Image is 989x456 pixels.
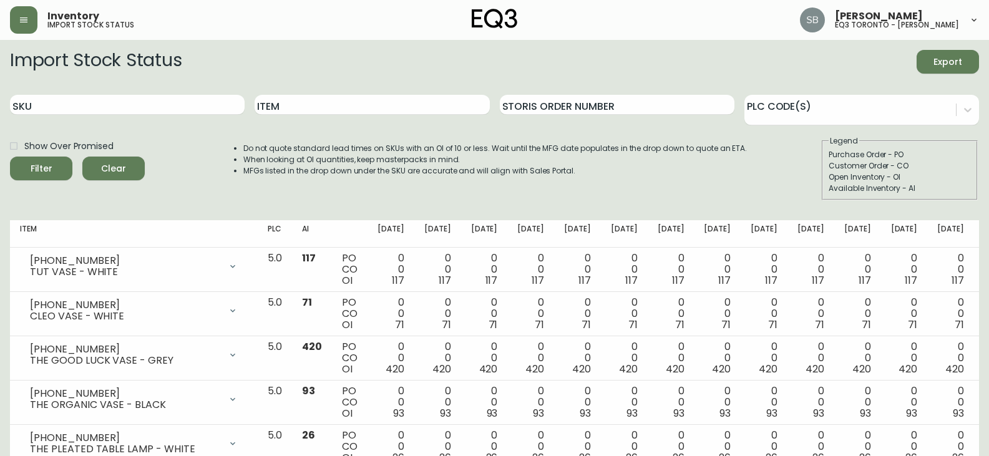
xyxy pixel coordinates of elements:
span: Clear [92,161,135,177]
div: 0 0 [937,253,964,286]
div: 0 0 [658,297,685,331]
div: 0 0 [937,297,964,331]
div: 0 0 [797,297,824,331]
div: 0 0 [378,341,404,375]
div: 0 0 [844,341,871,375]
td: 5.0 [258,336,292,381]
button: Filter [10,157,72,180]
span: OI [342,318,353,332]
span: 93 [626,406,638,420]
span: 71 [955,318,964,332]
div: 0 0 [704,386,731,419]
span: 93 [393,406,404,420]
div: [PHONE_NUMBER]TUT VASE - WHITE [20,253,248,280]
div: 0 0 [751,386,777,419]
span: 71 [489,318,498,332]
span: 71 [535,318,544,332]
div: 0 0 [517,341,544,375]
span: 420 [302,339,322,354]
div: 0 0 [378,253,404,286]
div: [PHONE_NUMBER] [30,432,220,444]
th: [DATE] [368,220,414,248]
div: 0 0 [378,386,404,419]
div: [PHONE_NUMBER] [30,299,220,311]
span: 117 [718,273,731,288]
div: 0 0 [517,386,544,419]
div: 0 0 [891,297,918,331]
button: Export [917,50,979,74]
div: Purchase Order - PO [829,149,971,160]
div: 0 0 [517,297,544,331]
th: [DATE] [507,220,554,248]
span: 420 [386,362,404,376]
span: 420 [479,362,498,376]
div: 0 0 [471,386,498,419]
img: 62e4f14275e5c688c761ab51c449f16a [800,7,825,32]
div: 0 0 [471,253,498,286]
div: Filter [31,161,52,177]
div: PO CO [342,253,358,286]
img: logo [472,9,518,29]
span: 117 [672,273,685,288]
span: 71 [628,318,638,332]
div: 0 0 [797,341,824,375]
th: [DATE] [834,220,881,248]
span: 420 [899,362,917,376]
div: 0 0 [424,297,451,331]
div: 0 0 [424,341,451,375]
th: PLC [258,220,292,248]
div: 0 0 [611,386,638,419]
th: [DATE] [881,220,928,248]
h2: Import Stock Status [10,50,182,74]
span: OI [342,273,353,288]
span: 117 [952,273,964,288]
div: 0 0 [704,341,731,375]
div: 0 0 [658,253,685,286]
span: 93 [302,384,315,398]
th: [DATE] [648,220,694,248]
span: 420 [666,362,685,376]
span: 117 [905,273,917,288]
div: [PHONE_NUMBER]THE ORGANIC VASE - BLACK [20,386,248,413]
h5: eq3 toronto - [PERSON_NAME] [835,21,959,29]
span: 117 [439,273,451,288]
th: AI [292,220,332,248]
div: 0 0 [517,253,544,286]
div: 0 0 [564,386,591,419]
span: OI [342,406,353,420]
span: 117 [625,273,638,288]
span: 117 [859,273,871,288]
th: [DATE] [461,220,508,248]
div: THE GOOD LUCK VASE - GREY [30,355,220,366]
div: 0 0 [891,386,918,419]
td: 5.0 [258,292,292,336]
th: [DATE] [601,220,648,248]
span: 420 [852,362,871,376]
div: 0 0 [891,341,918,375]
div: 0 0 [611,297,638,331]
th: [DATE] [787,220,834,248]
span: OI [342,362,353,376]
div: 0 0 [424,386,451,419]
span: 71 [395,318,404,332]
span: 93 [673,406,685,420]
span: 71 [302,295,312,309]
th: [DATE] [927,220,974,248]
div: Open Inventory - OI [829,172,971,183]
span: [PERSON_NAME] [835,11,923,21]
span: 93 [719,406,731,420]
li: When looking at OI quantities, keep masterpacks in mind. [243,154,748,165]
td: 5.0 [258,381,292,425]
div: 0 0 [564,297,591,331]
th: Item [10,220,258,248]
span: 420 [806,362,824,376]
li: MFGs listed in the drop down under the SKU are accurate and will align with Sales Portal. [243,165,748,177]
div: 0 0 [658,386,685,419]
span: 93 [860,406,871,420]
div: CLEO VASE - WHITE [30,311,220,322]
div: PO CO [342,341,358,375]
div: 0 0 [844,297,871,331]
span: 420 [525,362,544,376]
span: 117 [765,273,777,288]
div: 0 0 [704,297,731,331]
